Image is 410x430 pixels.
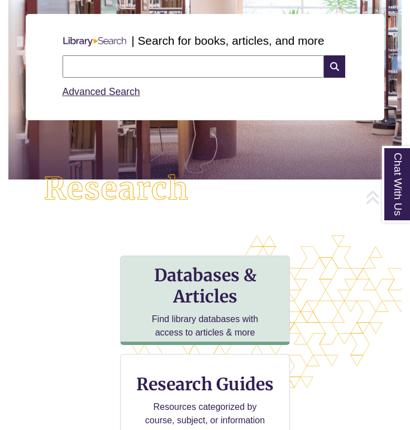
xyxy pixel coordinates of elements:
[120,256,290,345] a: Databases & Articles Find library databases with access to articles & more
[130,264,280,307] h3: Databases & Articles
[58,32,132,51] img: Libary Search
[324,55,345,78] i: Search
[131,32,324,49] p: | Search for books, articles, and more
[63,86,140,97] a: Advanced Search
[28,158,205,220] img: Research
[145,400,265,427] p: Resources categorized by course, subject, or information
[365,190,407,205] a: Back to Top
[145,313,265,339] p: Find library databases with access to articles & more
[130,374,280,395] h3: Research Guides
